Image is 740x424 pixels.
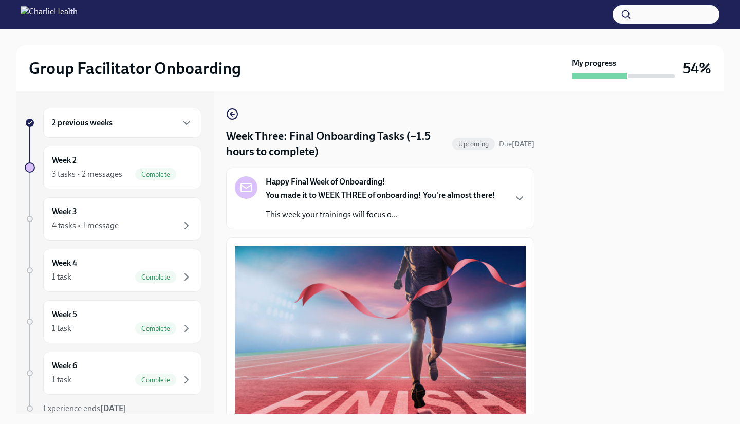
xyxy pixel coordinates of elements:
[52,117,113,128] h6: 2 previous weeks
[52,220,119,231] div: 4 tasks • 1 message
[52,206,77,217] h6: Week 3
[52,309,77,320] h6: Week 5
[43,108,201,138] div: 2 previous weeks
[52,374,71,385] div: 1 task
[25,146,201,189] a: Week 23 tasks • 2 messagesComplete
[499,140,534,149] span: Due
[100,403,126,413] strong: [DATE]
[266,209,495,220] p: This week your trainings will focus o...
[25,352,201,395] a: Week 61 taskComplete
[683,59,711,78] h3: 54%
[43,403,126,413] span: Experience ends
[135,376,176,384] span: Complete
[52,155,77,166] h6: Week 2
[226,128,448,159] h4: Week Three: Final Onboarding Tasks (~1.5 hours to complete)
[25,197,201,241] a: Week 34 tasks • 1 message
[52,323,71,334] div: 1 task
[52,271,71,283] div: 1 task
[52,360,77,372] h6: Week 6
[135,325,176,333] span: Complete
[25,249,201,292] a: Week 41 taskComplete
[52,257,77,269] h6: Week 4
[29,58,241,79] h2: Group Facilitator Onboarding
[512,140,534,149] strong: [DATE]
[499,139,534,149] span: September 13th, 2025 09:00
[52,169,122,180] div: 3 tasks • 2 messages
[266,190,495,200] strong: You made it to WEEK THREE of onboarding! You're almost there!
[572,58,616,69] strong: My progress
[25,300,201,343] a: Week 51 taskComplete
[266,176,385,188] strong: Happy Final Week of Onboarding!
[135,171,176,178] span: Complete
[21,6,78,23] img: CharlieHealth
[135,273,176,281] span: Complete
[452,140,495,148] span: Upcoming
